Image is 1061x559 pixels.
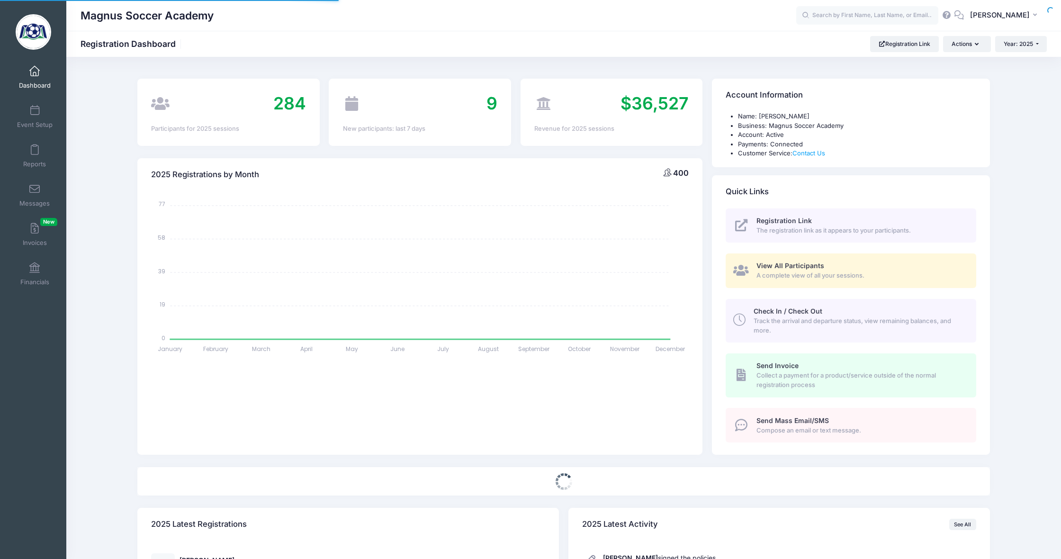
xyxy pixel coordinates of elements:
[796,6,938,25] input: Search by First Name, Last Name, or Email...
[160,300,166,308] tspan: 19
[582,511,658,538] h4: 2025 Latest Activity
[964,5,1047,27] button: [PERSON_NAME]
[738,121,976,131] li: Business: Magnus Soccer Academy
[159,200,166,208] tspan: 77
[23,160,46,168] span: Reports
[252,345,270,353] tspan: March
[478,345,499,353] tspan: August
[756,261,824,270] span: View All Participants
[151,124,306,134] div: Participants for 2025 sessions
[756,271,965,280] span: A complete view of all your sessions.
[726,408,976,442] a: Send Mass Email/SMS Compose an email or text message.
[1004,40,1033,47] span: Year: 2025
[756,426,965,435] span: Compose an email or text message.
[20,278,49,286] span: Financials
[756,416,829,424] span: Send Mass Email/SMS
[656,345,686,353] tspan: December
[949,519,976,530] a: See All
[203,345,228,353] tspan: February
[159,267,166,275] tspan: 39
[534,124,689,134] div: Revenue for 2025 sessions
[970,10,1030,20] span: [PERSON_NAME]
[16,14,51,50] img: Magnus Soccer Academy
[40,218,57,226] span: New
[756,216,812,225] span: Registration Link
[738,112,976,121] li: Name: [PERSON_NAME]
[726,208,976,243] a: Registration Link The registration link as it appears to your participants.
[12,139,57,172] a: Reports
[620,93,689,114] span: $36,527
[81,39,184,49] h1: Registration Dashboard
[158,345,183,353] tspan: January
[738,140,976,149] li: Payments: Connected
[756,361,799,370] span: Send Invoice
[870,36,939,52] a: Registration Link
[673,168,689,178] span: 400
[437,345,449,353] tspan: July
[756,226,965,235] span: The registration link as it appears to your participants.
[343,124,497,134] div: New participants: last 7 days
[151,161,259,188] h4: 2025 Registrations by Month
[486,93,497,114] span: 9
[158,234,166,242] tspan: 58
[12,61,57,94] a: Dashboard
[12,218,57,251] a: InvoicesNew
[162,334,166,342] tspan: 0
[726,178,769,205] h4: Quick Links
[726,353,976,397] a: Send Invoice Collect a payment for a product/service outside of the normal registration process
[726,253,976,288] a: View All Participants A complete view of all your sessions.
[519,345,550,353] tspan: September
[81,5,214,27] h1: Magnus Soccer Academy
[301,345,313,353] tspan: April
[19,81,51,90] span: Dashboard
[738,149,976,158] li: Customer Service:
[611,345,640,353] tspan: November
[151,511,247,538] h4: 2025 Latest Registrations
[12,100,57,133] a: Event Setup
[754,307,822,315] span: Check In / Check Out
[346,345,359,353] tspan: May
[726,82,803,109] h4: Account Information
[738,130,976,140] li: Account: Active
[12,257,57,290] a: Financials
[943,36,990,52] button: Actions
[726,299,976,343] a: Check In / Check Out Track the arrival and departure status, view remaining balances, and more.
[19,199,50,207] span: Messages
[754,316,965,335] span: Track the arrival and departure status, view remaining balances, and more.
[17,121,53,129] span: Event Setup
[391,345,405,353] tspan: June
[756,371,965,389] span: Collect a payment for a product/service outside of the normal registration process
[568,345,592,353] tspan: October
[792,149,825,157] a: Contact Us
[23,239,47,247] span: Invoices
[12,179,57,212] a: Messages
[273,93,306,114] span: 284
[995,36,1047,52] button: Year: 2025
